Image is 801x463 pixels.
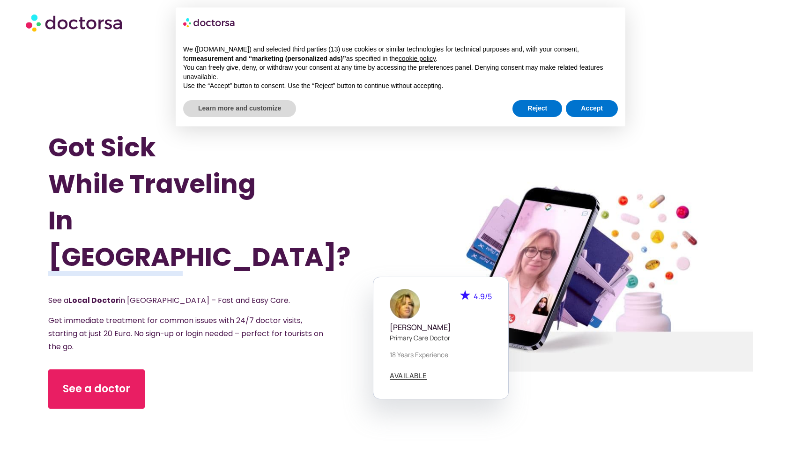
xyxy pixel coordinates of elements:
[390,372,427,379] span: AVAILABLE
[48,129,348,275] h1: Got Sick While Traveling In [GEOGRAPHIC_DATA]?
[390,333,492,343] p: Primary care doctor
[474,291,492,301] span: 4.9/5
[390,350,492,360] p: 18 years experience
[68,295,119,306] strong: Local Doctor
[399,55,436,62] a: cookie policy
[183,81,618,91] p: Use the “Accept” button to consent. Use the “Reject” button to continue without accepting.
[566,100,618,117] button: Accept
[48,315,323,352] span: Get immediate treatment for common issues with 24/7 doctor visits, starting at just 20 Euro. No s...
[48,369,145,409] a: See a doctor
[191,55,346,62] strong: measurement and “marketing (personalized ads)”
[183,15,236,30] img: logo
[390,323,492,332] h5: [PERSON_NAME]
[390,372,427,380] a: AVAILABLE
[63,382,130,397] span: See a doctor
[183,63,618,81] p: You can freely give, deny, or withdraw your consent at any time by accessing the preferences pane...
[183,45,618,63] p: We ([DOMAIN_NAME]) and selected third parties (13) use cookies or similar technologies for techni...
[48,295,290,306] span: See a in [GEOGRAPHIC_DATA] – Fast and Easy Care.
[183,100,296,117] button: Learn more and customize
[512,100,562,117] button: Reject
